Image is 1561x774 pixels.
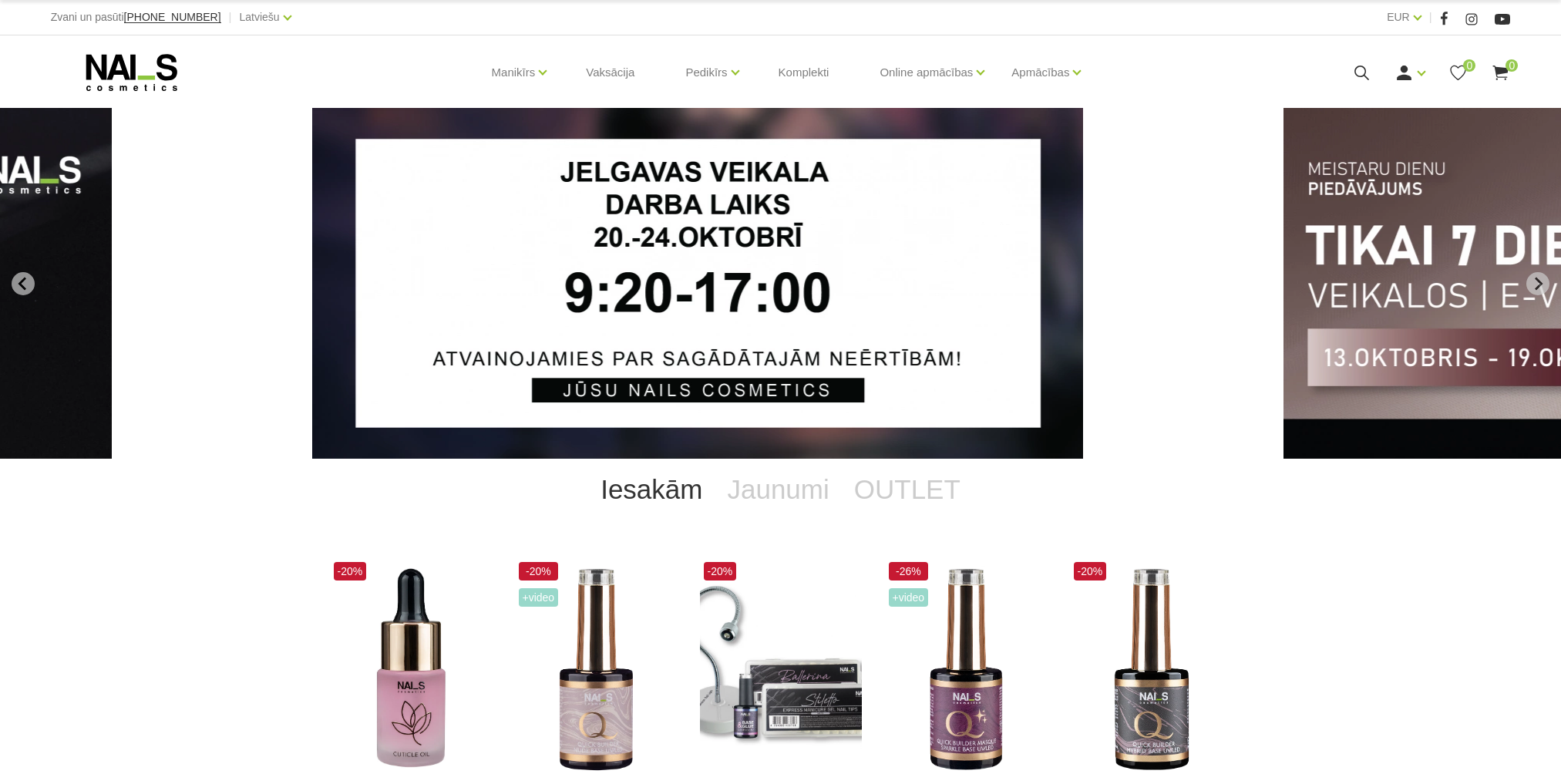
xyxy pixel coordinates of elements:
a: Pedikīrs [685,42,727,103]
a: Online apmācības [880,42,973,103]
span: -20% [1074,562,1107,580]
a: Latviešu [240,8,280,26]
span: [PHONE_NUMBER] [124,11,221,23]
a: Apmācības [1011,42,1069,103]
span: -20% [704,562,737,580]
a: Jaunumi [715,459,841,520]
span: | [229,8,232,27]
a: Komplekti [766,35,842,109]
div: Zvani un pasūti [51,8,221,27]
a: EUR [1387,8,1410,26]
span: -26% [889,562,929,580]
a: Manikīrs [492,42,536,103]
span: -20% [519,562,559,580]
a: OUTLET [842,459,973,520]
span: +Video [889,588,929,607]
a: 0 [1491,63,1510,82]
span: | [1429,8,1432,27]
button: Go to last slide [12,272,35,295]
a: Vaksācija [574,35,647,109]
a: [PHONE_NUMBER] [124,12,221,23]
span: +Video [519,588,559,607]
button: Next slide [1526,272,1549,295]
span: 0 [1463,59,1475,72]
li: 1 of 13 [312,108,1249,459]
a: Iesakām [588,459,715,520]
a: 0 [1448,63,1468,82]
span: -20% [334,562,367,580]
span: 0 [1505,59,1518,72]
